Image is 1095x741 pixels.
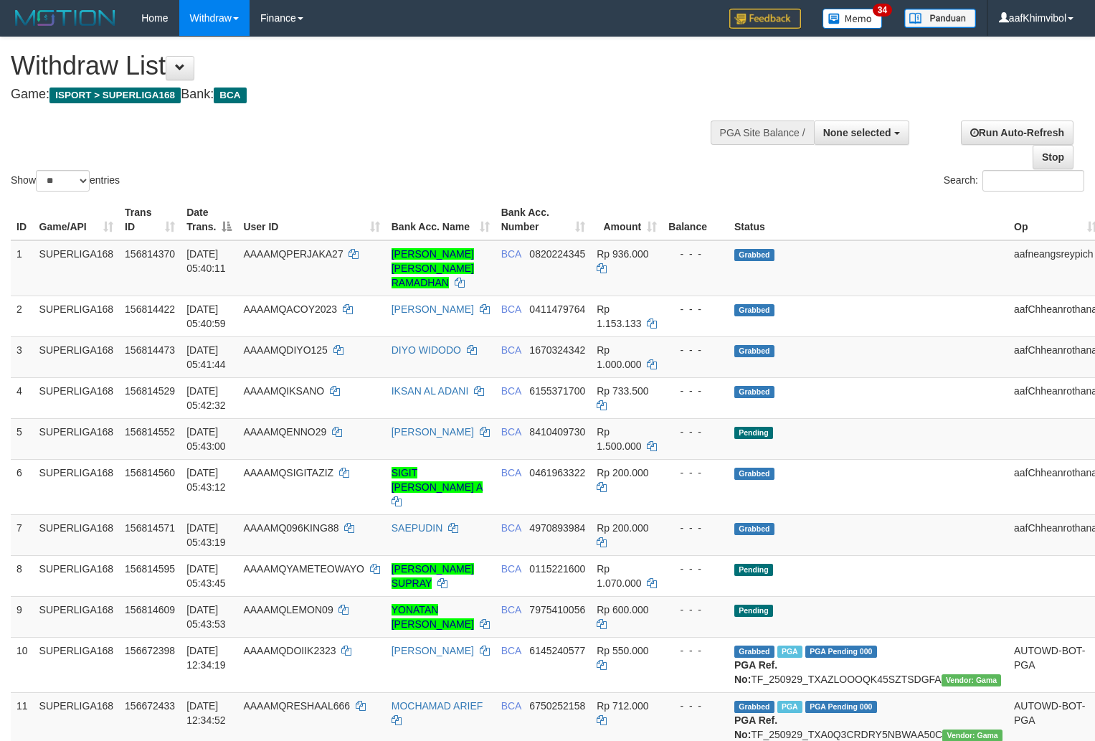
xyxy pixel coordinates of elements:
div: - - - [668,343,723,357]
span: [DATE] 12:34:52 [186,700,226,726]
h4: Game: Bank: [11,88,716,102]
span: Copy 1670324342 to clipboard [529,344,585,356]
span: [DATE] 05:40:59 [186,303,226,329]
span: Rp 1.500.000 [597,426,641,452]
a: Run Auto-Refresh [961,121,1073,145]
img: Button%20Memo.svg [823,9,883,29]
h1: Withdraw List [11,52,716,80]
div: - - - [668,425,723,439]
span: Grabbed [734,249,774,261]
span: [DATE] 05:41:44 [186,344,226,370]
span: [DATE] 05:43:19 [186,522,226,548]
span: AAAAMQENNO29 [243,426,326,438]
span: Pending [734,564,773,576]
span: Rp 200.000 [597,467,648,478]
td: TF_250929_TXAZLOOOQK45SZTSDGFA [729,637,1008,692]
img: MOTION_logo.png [11,7,120,29]
span: Rp 1.070.000 [597,563,641,589]
select: Showentries [36,170,90,192]
span: Copy 0115221600 to clipboard [529,563,585,575]
span: AAAAMQACOY2023 [243,303,337,315]
span: Pending [734,605,773,617]
span: Copy 7975410056 to clipboard [529,604,585,615]
span: Grabbed [734,523,774,535]
td: SUPERLIGA168 [34,514,120,555]
span: Rp 733.500 [597,385,648,397]
span: BCA [501,645,521,656]
span: 156672398 [125,645,175,656]
a: [PERSON_NAME] [PERSON_NAME] RAMADHAN [392,248,474,288]
span: BCA [501,385,521,397]
td: SUPERLIGA168 [34,555,120,596]
span: BCA [501,604,521,615]
th: Trans ID: activate to sort column ascending [119,199,181,240]
span: Grabbed [734,304,774,316]
a: [PERSON_NAME] [392,645,474,656]
td: SUPERLIGA168 [34,240,120,296]
span: Grabbed [734,701,774,713]
input: Search: [982,170,1084,192]
span: 156814552 [125,426,175,438]
th: Amount: activate to sort column ascending [591,199,663,240]
img: Feedback.jpg [729,9,801,29]
span: Copy 6750252158 to clipboard [529,700,585,712]
span: [DATE] 05:43:12 [186,467,226,493]
span: Rp 600.000 [597,604,648,615]
span: Grabbed [734,468,774,480]
span: Copy 0411479764 to clipboard [529,303,585,315]
span: BCA [501,700,521,712]
span: Rp 1.000.000 [597,344,641,370]
span: Copy 0820224345 to clipboard [529,248,585,260]
a: [PERSON_NAME] [392,303,474,315]
b: PGA Ref. No: [734,714,777,740]
span: Rp 712.000 [597,700,648,712]
span: ISPORT > SUPERLIGA168 [49,88,181,103]
a: YONATAN [PERSON_NAME] [392,604,474,630]
td: SUPERLIGA168 [34,296,120,336]
span: PGA Pending [805,701,877,713]
td: 9 [11,596,34,637]
span: Grabbed [734,345,774,357]
td: SUPERLIGA168 [34,596,120,637]
th: Bank Acc. Name: activate to sort column ascending [386,199,496,240]
a: SAEPUDIN [392,522,443,534]
span: [DATE] 05:42:32 [186,385,226,411]
td: SUPERLIGA168 [34,459,120,514]
div: - - - [668,699,723,713]
span: 156814560 [125,467,175,478]
td: SUPERLIGA168 [34,637,120,692]
td: 7 [11,514,34,555]
span: BCA [501,522,521,534]
a: [PERSON_NAME] [392,426,474,438]
span: AAAAMQIKSANO [243,385,324,397]
td: 8 [11,555,34,596]
span: Vendor URL: https://trx31.1velocity.biz [942,674,1002,686]
a: SIGIT [PERSON_NAME] A [392,467,483,493]
span: [DATE] 12:34:19 [186,645,226,671]
span: 156814609 [125,604,175,615]
span: Copy 6155371700 to clipboard [529,385,585,397]
span: AAAAMQSIGITAZIZ [243,467,333,478]
span: AAAAMQ096KING88 [243,522,338,534]
span: BCA [501,344,521,356]
span: Marked by aafsoycanthlai [777,701,802,713]
span: BCA [501,248,521,260]
span: AAAAMQDIYO125 [243,344,328,356]
th: Game/API: activate to sort column ascending [34,199,120,240]
span: Rp 1.153.133 [597,303,641,329]
span: [DATE] 05:43:53 [186,604,226,630]
span: Copy 0461963322 to clipboard [529,467,585,478]
span: BCA [501,563,521,575]
th: Date Trans.: activate to sort column descending [181,199,237,240]
div: - - - [668,302,723,316]
td: SUPERLIGA168 [34,418,120,459]
label: Show entries [11,170,120,192]
span: BCA [501,426,521,438]
img: panduan.png [904,9,976,28]
span: 156814529 [125,385,175,397]
span: None selected [823,127,891,138]
th: ID [11,199,34,240]
span: BCA [501,467,521,478]
span: AAAAMQDOIIK2323 [243,645,336,656]
span: 156672433 [125,700,175,712]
